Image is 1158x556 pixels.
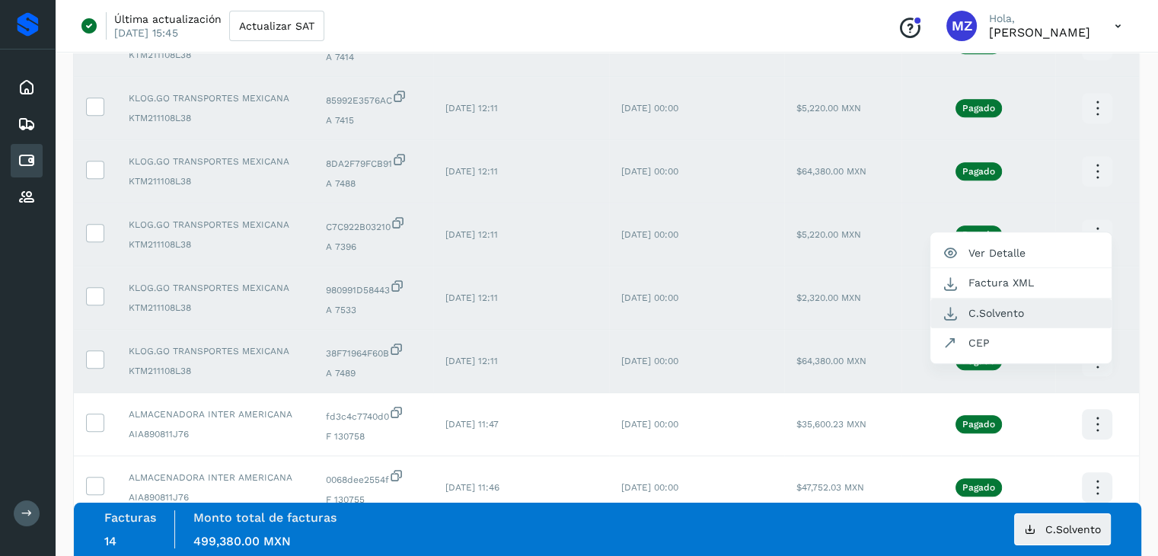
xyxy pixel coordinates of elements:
button: CEP [930,328,1112,357]
div: Cuentas por pagar [11,144,43,177]
div: Embarques [11,107,43,141]
button: C.Solvento [930,299,1112,328]
label: Facturas [104,510,156,525]
button: Ver Detalle [930,238,1112,268]
span: 499,380.00 MXN [193,534,291,548]
div: Proveedores [11,181,43,214]
div: Inicio [11,71,43,104]
span: 14 [104,534,116,548]
button: C.Solvento [1014,513,1111,545]
button: Factura XML [930,268,1112,298]
span: C.Solvento [1045,524,1101,535]
label: Monto total de facturas [193,510,337,525]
